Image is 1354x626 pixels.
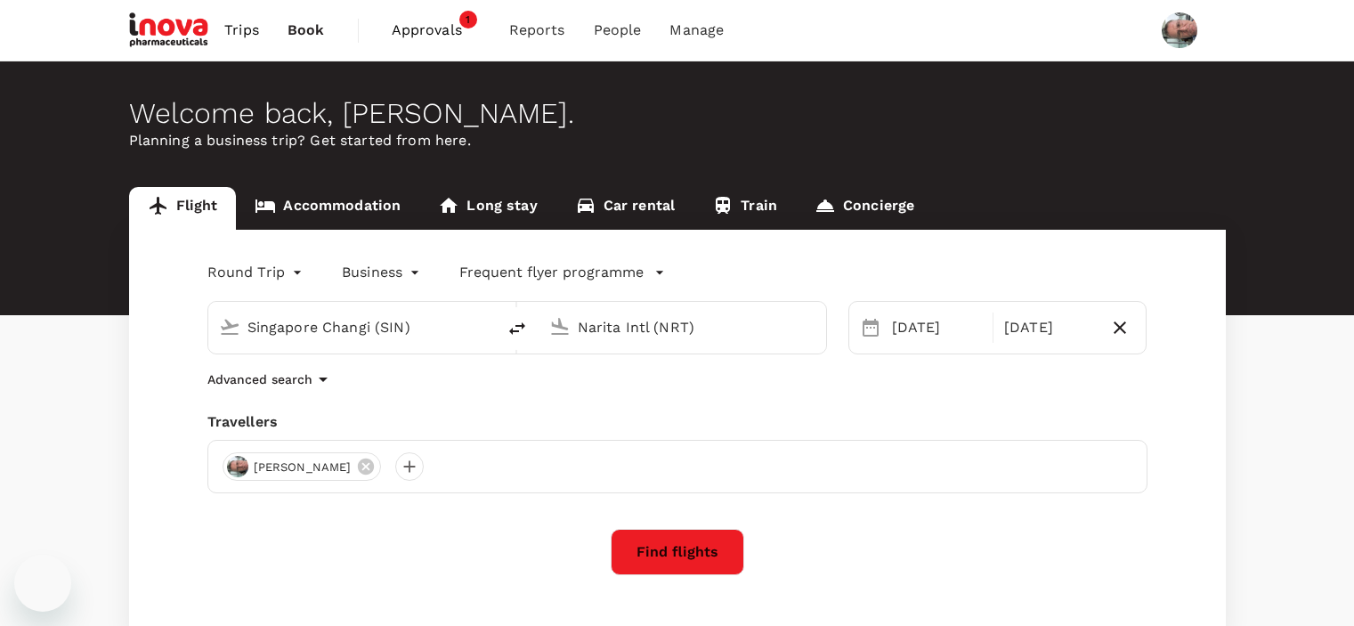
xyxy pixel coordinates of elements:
span: [PERSON_NAME] [243,459,362,476]
a: Train [693,187,796,230]
div: [PERSON_NAME] [223,452,382,481]
button: Open [483,325,487,329]
button: Frequent flyer programme [459,262,665,283]
button: Find flights [611,529,744,575]
span: Manage [669,20,724,41]
a: Car rental [556,187,694,230]
p: Advanced search [207,370,312,388]
input: Depart from [247,313,458,341]
span: Reports [509,20,565,41]
div: [DATE] [885,310,989,346]
span: 1 [459,11,477,28]
input: Going to [578,313,789,341]
a: Long stay [419,187,555,230]
a: Accommodation [236,187,419,230]
p: Frequent flyer programme [459,262,644,283]
span: Trips [224,20,259,41]
img: Paul Smith [1162,12,1197,48]
div: Business [342,258,424,287]
div: Welcome back , [PERSON_NAME] . [129,97,1226,130]
img: iNova Pharmaceuticals [129,11,211,50]
iframe: Button to launch messaging window [14,555,71,612]
button: delete [496,307,539,350]
p: Planning a business trip? Get started from here. [129,130,1226,151]
button: Advanced search [207,369,334,390]
div: Travellers [207,411,1147,433]
img: avatar-679729af9386b.jpeg [227,456,248,477]
span: Approvals [392,20,481,41]
a: Concierge [796,187,933,230]
span: Book [288,20,325,41]
div: [DATE] [997,310,1101,346]
button: Open [814,325,817,329]
span: People [594,20,642,41]
a: Flight [129,187,237,230]
div: Round Trip [207,258,307,287]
